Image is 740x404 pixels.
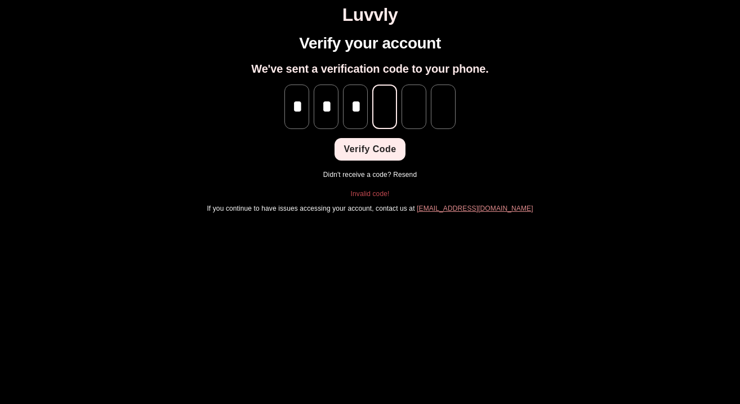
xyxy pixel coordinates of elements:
[5,5,735,25] h1: Luvvly
[207,189,533,199] p: Invalid code!
[299,34,441,53] h1: Verify your account
[417,205,533,212] a: [EMAIL_ADDRESS][DOMAIN_NAME]
[323,170,417,180] p: Didn't receive a code?
[335,138,405,161] button: Verify Code
[207,203,533,214] p: If you continue to have issues accessing your account, contact us at
[393,171,417,179] a: Resend
[251,62,488,76] h2: We've sent a verification code to your phone.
